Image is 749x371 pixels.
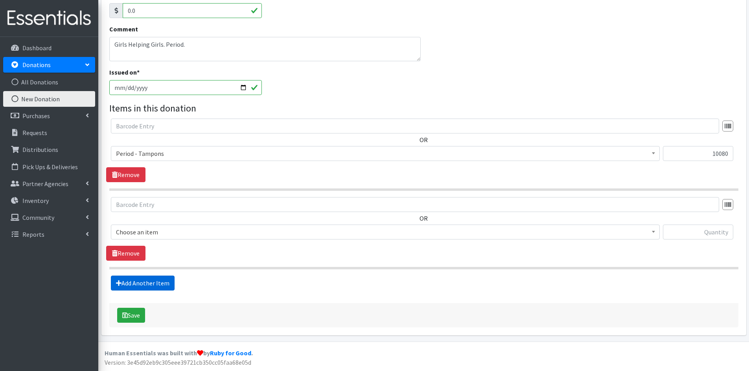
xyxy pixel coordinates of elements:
abbr: required [137,68,140,76]
a: Dashboard [3,40,95,56]
img: HumanEssentials [3,5,95,31]
p: Dashboard [22,44,52,52]
span: Choose an item [111,225,660,239]
a: Requests [3,125,95,141]
p: Purchases [22,112,50,120]
p: Partner Agencies [22,180,68,188]
a: New Donation [3,91,95,107]
span: Period - Tampons [116,148,655,159]
a: Remove [106,167,145,182]
p: Community [22,214,54,221]
input: Barcode Entry [111,197,719,212]
a: Remove [106,246,145,261]
a: Partner Agencies [3,176,95,192]
a: Donations [3,57,95,73]
input: Quantity [663,225,733,239]
a: Pick Ups & Deliveries [3,159,95,175]
label: Issued on [109,68,140,77]
strong: Human Essentials was built with by . [105,349,253,357]
a: Distributions [3,142,95,157]
a: Reports [3,227,95,242]
input: Quantity [663,146,733,161]
label: OR [420,135,428,144]
p: Requests [22,129,47,137]
span: Period - Tampons [111,146,660,161]
a: Add Another Item [111,276,175,291]
label: OR [420,214,428,223]
a: All Donations [3,74,95,90]
p: Distributions [22,146,58,154]
label: Comment [109,24,138,34]
a: Ruby for Good [210,349,251,357]
a: Purchases [3,108,95,124]
p: Reports [22,230,44,238]
a: Community [3,210,95,225]
p: Pick Ups & Deliveries [22,163,78,171]
span: Version: 3e45d92eb9c305eee39721cb350cc05faa68e05d [105,358,251,366]
button: Save [117,308,145,323]
span: Choose an item [116,227,655,238]
input: Barcode Entry [111,119,719,133]
p: Inventory [22,197,49,205]
a: Inventory [3,193,95,208]
p: Donations [22,61,51,69]
legend: Items in this donation [109,101,738,115]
